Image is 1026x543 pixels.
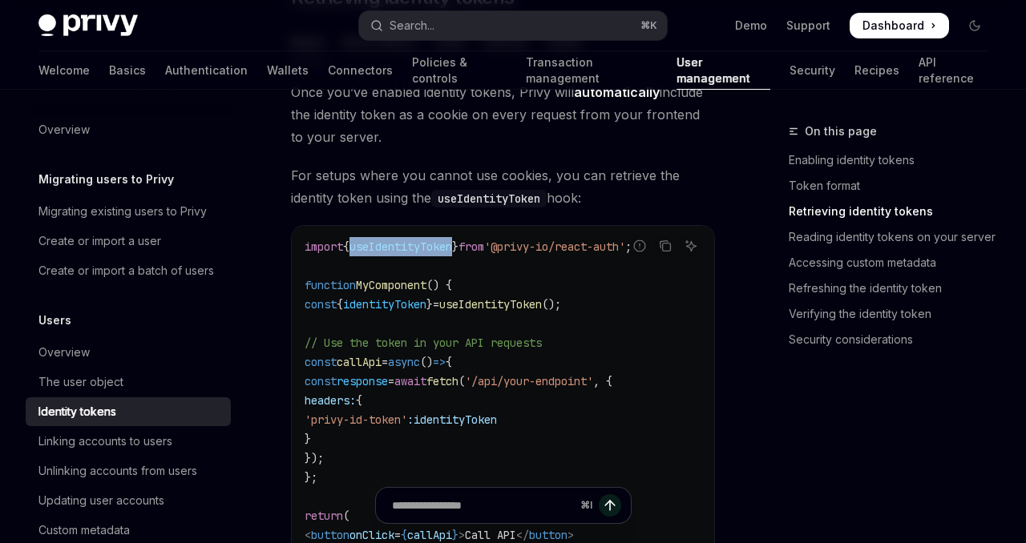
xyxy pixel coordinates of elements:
[337,297,343,312] span: {
[735,18,767,34] a: Demo
[38,521,130,540] div: Custom metadata
[26,427,231,456] a: Linking accounts to users
[356,278,426,292] span: MyComponent
[26,256,231,285] a: Create or import a batch of users
[337,355,382,369] span: callApi
[789,327,1000,352] a: Security considerations
[305,278,356,292] span: function
[328,51,393,90] a: Connectors
[359,11,667,40] button: Open search
[38,491,164,510] div: Updating user accounts
[305,374,337,388] span: const
[38,120,90,139] div: Overview
[305,336,542,350] span: // Use the token in your API requests
[789,301,1000,327] a: Verifying the identity token
[388,374,394,388] span: =
[439,297,542,312] span: useIdentityToken
[426,278,452,292] span: () {
[305,393,356,408] span: headers:
[446,355,452,369] span: {
[919,51,988,90] a: API reference
[789,147,1000,173] a: Enabling identity tokens
[38,14,138,37] img: dark logo
[382,355,388,369] span: =
[390,16,434,35] div: Search...
[165,51,248,90] a: Authentication
[26,338,231,367] a: Overview
[38,311,71,330] h5: Users
[356,393,362,408] span: {
[407,412,414,427] span: :
[593,374,612,388] span: , {
[38,51,90,90] a: Welcome
[465,374,593,388] span: '/api/your-endpoint'
[629,235,650,256] button: Report incorrect code
[38,231,161,251] div: Create or import a user
[305,451,324,465] span: });
[305,470,317,485] span: };
[433,355,446,369] span: =>
[862,18,924,34] span: Dashboard
[267,51,309,90] a: Wallets
[305,412,407,427] span: 'privy-id-token'
[26,197,231,226] a: Migrating existing users to Privy
[655,235,676,256] button: Copy the contents from the code block
[26,227,231,255] a: Create or import a user
[426,374,458,388] span: fetch
[388,355,420,369] span: async
[789,224,1000,250] a: Reading identity tokens on your server
[26,486,231,515] a: Updating user accounts
[26,115,231,144] a: Overview
[343,297,426,312] span: identityToken
[38,261,214,280] div: Create or import a batch of users
[412,51,507,90] a: Policies & controls
[681,235,701,256] button: Ask AI
[542,297,561,312] span: ();
[38,432,172,451] div: Linking accounts to users
[789,199,1000,224] a: Retrieving identity tokens
[789,173,1000,199] a: Token format
[433,297,439,312] span: =
[850,13,949,38] a: Dashboard
[452,239,458,254] span: }
[574,84,660,100] strong: automatically
[38,202,207,221] div: Migrating existing users to Privy
[38,372,123,392] div: The user object
[26,457,231,485] a: Unlinking accounts from users
[337,374,388,388] span: response
[38,170,174,189] h5: Migrating users to Privy
[431,190,547,207] code: useIdentityToken
[343,239,349,254] span: {
[305,432,311,446] span: }
[599,494,621,517] button: Send message
[677,51,769,90] a: User management
[526,51,657,90] a: Transaction management
[394,374,426,388] span: await
[458,374,465,388] span: (
[789,276,1000,301] a: Refreshing the identity token
[349,239,452,254] span: useIdentityToken
[458,239,484,254] span: from
[305,297,337,312] span: const
[109,51,146,90] a: Basics
[392,488,574,523] input: Ask a question...
[962,13,988,38] button: Toggle dark mode
[426,297,433,312] span: }
[414,412,497,427] span: identityToken
[790,51,835,90] a: Security
[38,402,116,421] div: Identity tokens
[38,343,90,362] div: Overview
[786,18,830,34] a: Support
[38,461,197,481] div: Unlinking accounts from users
[625,239,632,254] span: ;
[484,239,625,254] span: '@privy-io/react-auth'
[420,355,433,369] span: ()
[805,122,877,141] span: On this page
[640,19,657,32] span: ⌘ K
[854,51,899,90] a: Recipes
[291,81,715,148] span: Once you’ve enabled identity tokens, Privy will include the identity token as a cookie on every r...
[789,250,1000,276] a: Accessing custom metadata
[291,164,715,209] span: For setups where you cannot use cookies, you can retrieve the identity token using the hook:
[305,355,337,369] span: const
[26,368,231,396] a: The user object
